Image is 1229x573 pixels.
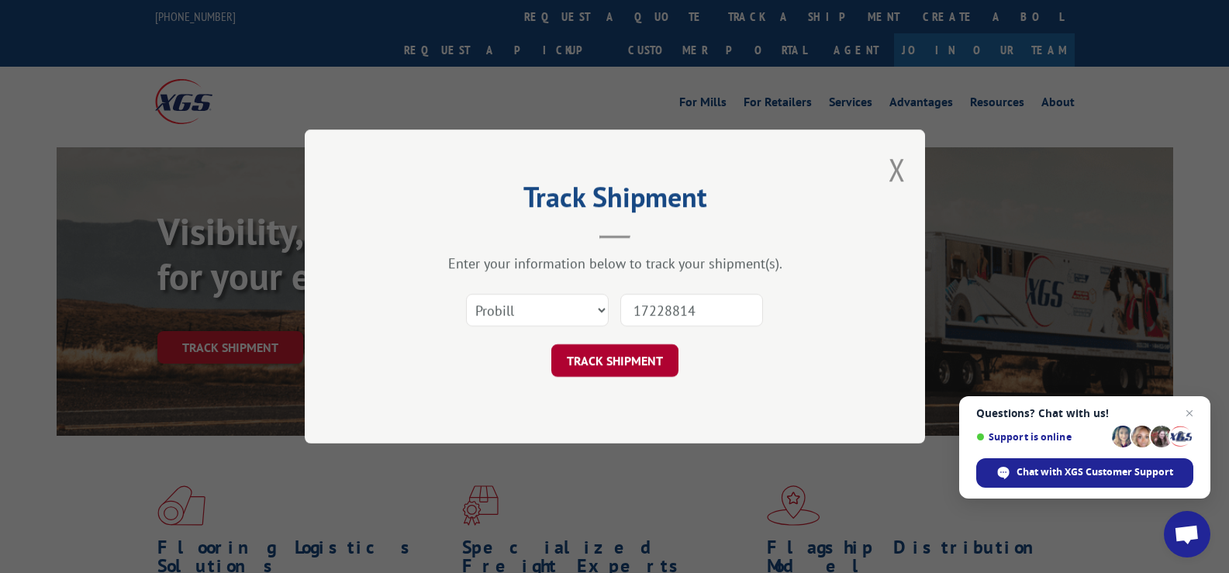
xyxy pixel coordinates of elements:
button: Close modal [889,149,906,190]
div: Chat with XGS Customer Support [976,458,1193,488]
h2: Track Shipment [382,186,848,216]
span: Chat with XGS Customer Support [1017,465,1173,479]
span: Support is online [976,431,1106,443]
div: Open chat [1164,511,1210,557]
button: TRACK SHIPMENT [551,344,678,377]
span: Close chat [1180,404,1199,423]
input: Number(s) [620,294,763,326]
div: Enter your information below to track your shipment(s). [382,254,848,272]
span: Questions? Chat with us! [976,407,1193,419]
